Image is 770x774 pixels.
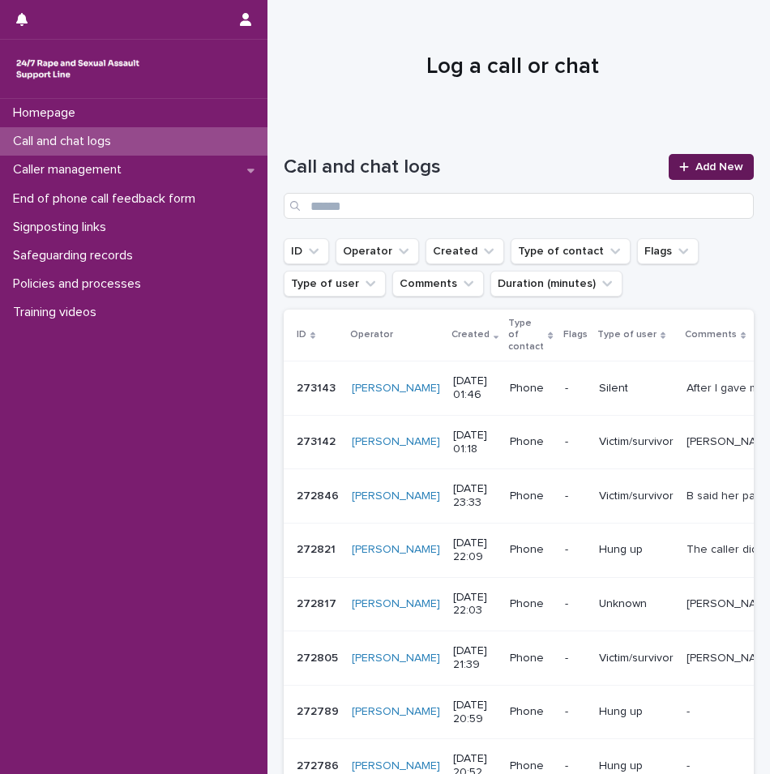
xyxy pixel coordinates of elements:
[284,156,659,179] h1: Call and chat logs
[565,543,586,557] p: -
[6,162,135,177] p: Caller management
[352,435,440,449] a: [PERSON_NAME]
[453,482,497,510] p: [DATE] 23:33
[426,238,504,264] button: Created
[297,432,339,449] p: 273142
[597,326,657,344] p: Type of user
[511,238,631,264] button: Type of contact
[685,326,737,344] p: Comments
[599,543,674,557] p: Hung up
[297,540,339,557] p: 272821
[637,238,699,264] button: Flags
[284,271,386,297] button: Type of user
[352,382,440,396] a: [PERSON_NAME]
[599,490,674,503] p: Victim/survivor
[510,652,551,665] p: Phone
[599,652,674,665] p: Victim/survivor
[490,271,622,297] button: Duration (minutes)
[297,594,340,611] p: 272817
[13,53,143,85] img: rhQMoQhaT3yELyF149Cw
[6,305,109,320] p: Training videos
[453,699,497,726] p: [DATE] 20:59
[6,191,208,207] p: End of phone call feedback form
[453,429,497,456] p: [DATE] 01:18
[599,759,674,773] p: Hung up
[297,486,342,503] p: 272846
[565,705,586,719] p: -
[599,382,674,396] p: Silent
[297,326,306,344] p: ID
[297,702,342,719] p: 272789
[687,756,693,773] p: -
[565,652,586,665] p: -
[565,597,586,611] p: -
[563,326,588,344] p: Flags
[508,314,544,356] p: Type of contact
[565,759,586,773] p: -
[510,705,551,719] p: Phone
[352,652,440,665] a: [PERSON_NAME]
[336,238,419,264] button: Operator
[599,597,674,611] p: Unknown
[392,271,484,297] button: Comments
[284,53,742,81] h1: Log a call or chat
[453,374,497,402] p: [DATE] 01:46
[6,276,154,292] p: Policies and processes
[352,543,440,557] a: [PERSON_NAME]
[352,597,440,611] a: [PERSON_NAME]
[284,238,329,264] button: ID
[565,435,586,449] p: -
[510,759,551,773] p: Phone
[565,490,586,503] p: -
[453,644,497,672] p: [DATE] 21:39
[352,490,440,503] a: [PERSON_NAME]
[297,756,342,773] p: 272786
[565,382,586,396] p: -
[6,248,146,263] p: Safeguarding records
[6,220,119,235] p: Signposting links
[510,382,551,396] p: Phone
[510,435,551,449] p: Phone
[297,648,341,665] p: 272805
[510,543,551,557] p: Phone
[352,705,440,719] a: [PERSON_NAME]
[669,154,754,180] a: Add New
[6,105,88,121] p: Homepage
[510,490,551,503] p: Phone
[687,702,693,719] p: -
[6,134,124,149] p: Call and chat logs
[599,705,674,719] p: Hung up
[284,193,754,219] input: Search
[453,591,497,618] p: [DATE] 22:03
[510,597,551,611] p: Phone
[297,378,339,396] p: 273143
[695,161,743,173] span: Add New
[599,435,674,449] p: Victim/survivor
[350,326,393,344] p: Operator
[352,759,440,773] a: [PERSON_NAME]
[453,537,497,564] p: [DATE] 22:09
[451,326,490,344] p: Created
